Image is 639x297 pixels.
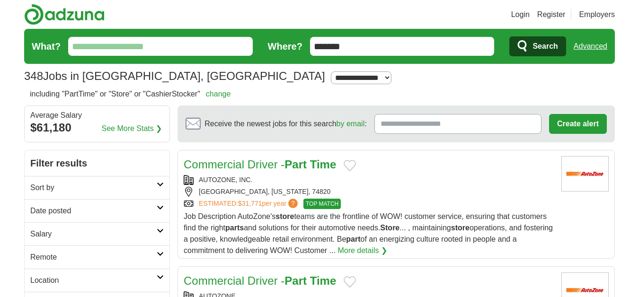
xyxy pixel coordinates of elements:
[579,9,615,20] a: Employers
[184,158,336,171] a: Commercial Driver -Part Time
[184,187,554,197] div: [GEOGRAPHIC_DATA], [US_STATE], 74820
[204,118,366,130] span: Receive the newest jobs for this search :
[337,120,365,128] a: by email
[238,200,262,207] span: $31,771
[284,158,307,171] strong: Part
[310,274,337,287] strong: Time
[199,199,300,209] a: ESTIMATED:$31,771per year?
[532,37,558,56] span: Search
[24,68,43,85] span: 348
[275,212,294,220] strong: store
[30,119,164,136] div: $61,180
[380,224,399,232] strong: Store
[346,235,360,243] strong: part
[24,70,325,82] h1: Jobs in [GEOGRAPHIC_DATA], [GEOGRAPHIC_DATA]
[537,9,566,20] a: Register
[268,39,302,53] label: Where?
[25,176,169,199] a: Sort by
[25,269,169,292] a: Location
[199,176,252,183] a: AUTOZONE, INC.
[30,182,157,193] h2: Sort by
[509,36,566,56] button: Search
[184,274,336,287] a: Commercial Driver -Part Time
[561,156,609,192] img: AutoZone logo
[574,37,607,56] a: Advanced
[30,275,157,286] h2: Location
[337,245,387,256] a: More details ❯
[30,228,157,240] h2: Salary
[206,90,231,98] a: change
[303,199,341,209] span: TOP MATCH
[102,123,162,134] a: See More Stats ❯
[184,212,553,254] span: Job Description AutoZone's teams are the frontline of WOW! customer service, ensuring that custom...
[310,158,337,171] strong: Time
[511,9,530,20] a: Login
[344,160,356,171] button: Add to favorite jobs
[25,150,169,176] h2: Filter results
[24,4,105,25] img: Adzuna logo
[30,112,164,119] div: Average Salary
[30,252,157,263] h2: Remote
[30,88,231,100] h2: including "PartTime" or "Store" or "CashierStocker"
[32,39,61,53] label: What?
[30,205,157,217] h2: Date posted
[25,199,169,222] a: Date posted
[284,274,307,287] strong: Part
[451,224,470,232] strong: store
[225,224,244,232] strong: parts
[288,199,298,208] span: ?
[25,222,169,245] a: Salary
[25,245,169,269] a: Remote
[344,276,356,288] button: Add to favorite jobs
[549,114,607,134] button: Create alert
